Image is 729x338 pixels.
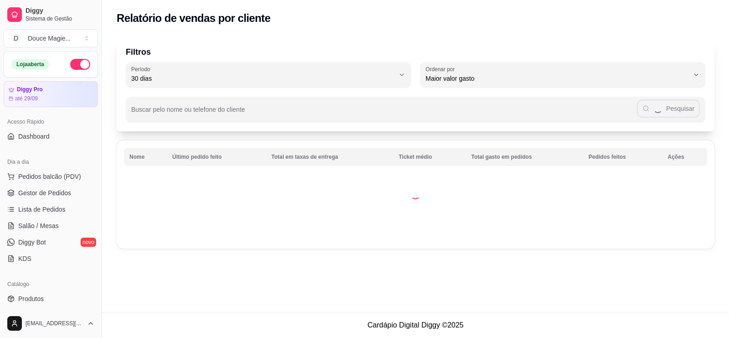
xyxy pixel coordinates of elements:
[420,62,705,88] button: Ordenar porMaior valor gasto
[18,254,31,263] span: KDS
[102,312,729,338] footer: Cardápio Digital Diggy © 2025
[131,109,637,118] input: Buscar pelo nome ou telefone do cliente
[18,132,50,141] span: Dashboard
[17,86,43,93] article: Diggy Pro
[70,59,90,70] button: Alterar Status
[4,129,98,144] a: Dashboard
[11,59,49,69] div: Loja aberta
[26,15,94,22] span: Sistema de Gestão
[426,74,689,83] span: Maior valor gasto
[131,65,153,73] label: Período
[4,308,98,322] a: Complementos
[4,114,98,129] div: Acesso Rápido
[18,188,71,198] span: Gestor de Pedidos
[126,62,411,88] button: Período30 dias
[11,34,21,43] span: D
[411,190,420,199] div: Loading
[4,291,98,306] a: Produtos
[4,155,98,169] div: Dia a dia
[18,221,59,230] span: Salão / Mesas
[26,320,83,327] span: [EMAIL_ADDRESS][DOMAIN_NAME]
[18,172,81,181] span: Pedidos balcão (PDV)
[26,7,94,15] span: Diggy
[4,81,98,107] a: Diggy Proaté 29/09
[18,238,46,247] span: Diggy Bot
[15,95,38,102] article: até 29/09
[4,29,98,47] button: Select a team
[4,186,98,200] a: Gestor de Pedidos
[28,34,71,43] div: Douce Magie ...
[4,218,98,233] a: Salão / Mesas
[4,251,98,266] a: KDS
[4,235,98,250] a: Diggy Botnovo
[18,205,66,214] span: Lista de Pedidos
[131,74,395,83] span: 30 dias
[117,11,271,26] h2: Relatório de vendas por cliente
[18,294,44,303] span: Produtos
[426,65,458,73] label: Ordenar por
[4,312,98,334] button: [EMAIL_ADDRESS][DOMAIN_NAME]
[4,202,98,217] a: Lista de Pedidos
[4,169,98,184] button: Pedidos balcão (PDV)
[126,46,705,58] p: Filtros
[4,4,98,26] a: DiggySistema de Gestão
[4,277,98,291] div: Catálogo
